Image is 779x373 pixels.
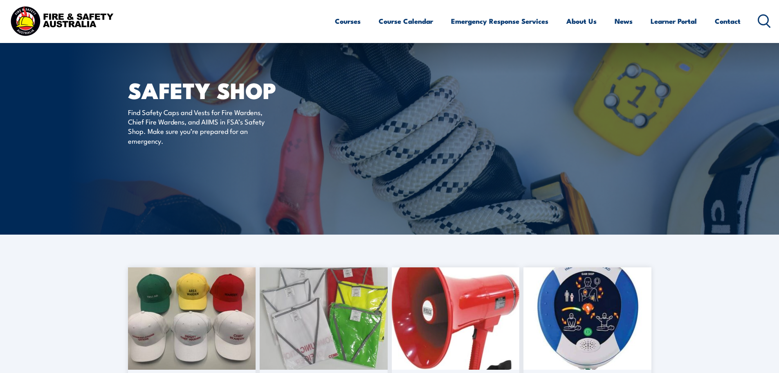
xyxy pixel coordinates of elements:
a: Courses [335,10,361,32]
a: About Us [566,10,597,32]
a: Course Calendar [379,10,433,32]
h1: SAFETY SHOP [128,80,330,99]
img: megaphone-1.jpg [392,267,520,370]
a: Emergency Response Services [451,10,548,32]
a: Learner Portal [651,10,697,32]
a: News [615,10,633,32]
img: 20230220_093531-scaled-1.jpg [260,267,388,370]
p: Find Safety Caps and Vests for Fire Wardens, Chief Fire Wardens, and AIIMS in FSA’s Safety Shop. ... [128,107,277,146]
img: caps-scaled-1.jpg [128,267,256,370]
img: 500.jpg [523,267,651,370]
a: Contact [715,10,741,32]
